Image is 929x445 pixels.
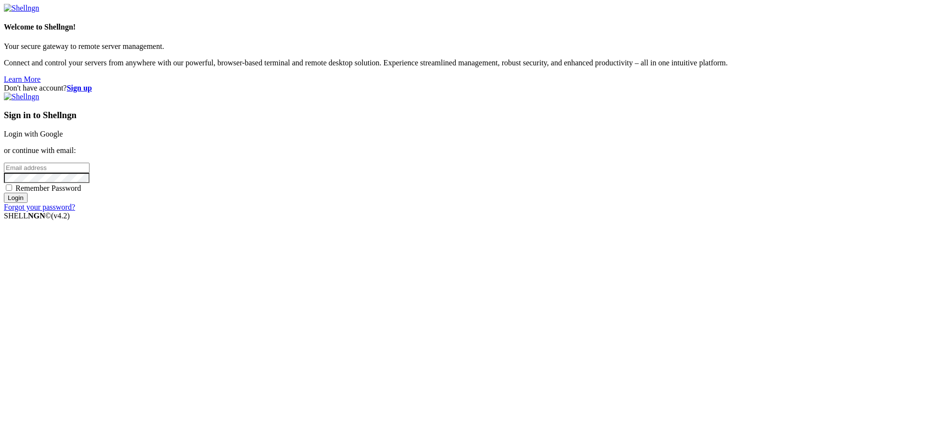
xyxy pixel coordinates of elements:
span: SHELL © [4,212,70,220]
div: Don't have account? [4,84,925,92]
span: 4.2.0 [51,212,70,220]
p: or continue with email: [4,146,925,155]
input: Login [4,193,28,203]
b: NGN [28,212,45,220]
h3: Sign in to Shellngn [4,110,925,121]
a: Learn More [4,75,41,83]
a: Login with Google [4,130,63,138]
h4: Welcome to Shellngn! [4,23,925,31]
a: Forgot your password? [4,203,75,211]
span: Remember Password [15,184,81,192]
p: Connect and control your servers from anywhere with our powerful, browser-based terminal and remo... [4,59,925,67]
input: Email address [4,163,90,173]
p: Your secure gateway to remote server management. [4,42,925,51]
a: Sign up [67,84,92,92]
img: Shellngn [4,92,39,101]
input: Remember Password [6,184,12,191]
img: Shellngn [4,4,39,13]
